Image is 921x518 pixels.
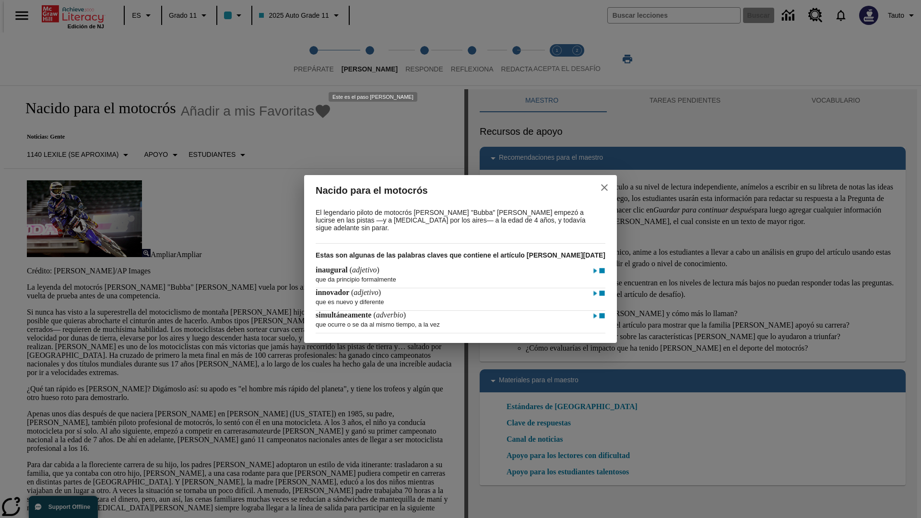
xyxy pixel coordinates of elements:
h3: Estas son algunas de las palabras claves que contiene el artículo [PERSON_NAME][DATE] [316,244,605,266]
img: Reproducir - simultáneamente [592,311,599,321]
p: El legendario piloto de motocrós [PERSON_NAME] "Bubba" [PERSON_NAME] empezó a lucirse en las pist... [316,209,603,232]
span: simultáneamente [316,311,373,319]
h4: ( ) [316,266,379,274]
span: adjetivo [354,288,378,296]
h2: Nacido para el motocrós [316,183,577,198]
p: que es nuevo y diferente [316,294,603,306]
button: close [593,176,616,199]
div: Este es el paso [PERSON_NAME] [329,92,417,102]
h4: ( ) [316,288,381,297]
img: Detener - simultáneamente [599,311,605,321]
span: innovador [316,288,351,296]
span: adverbio [376,311,403,319]
p: que da principio formalmente [316,271,603,283]
p: que ocurre o se da al mismo tiempo, a la vez [316,316,603,328]
span: adjetivo [352,266,377,274]
img: Reproducir - inaugural [592,266,599,276]
img: Detener - innovador [599,289,605,298]
span: inaugural [316,266,350,274]
h4: ( ) [316,311,406,319]
img: Reproducir - innovador [592,289,599,298]
img: Detener - inaugural [599,266,605,276]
